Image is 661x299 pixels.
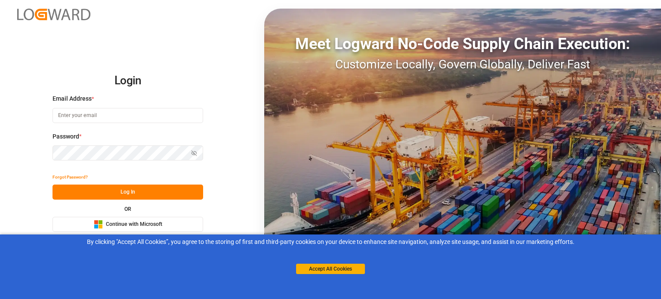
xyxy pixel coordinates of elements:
[6,237,655,247] div: By clicking "Accept All Cookies”, you agree to the storing of first and third-party cookies on yo...
[53,108,203,123] input: Enter your email
[53,67,203,95] h2: Login
[53,170,88,185] button: Forgot Password?
[53,94,92,103] span: Email Address
[124,207,131,212] small: OR
[264,32,661,55] div: Meet Logward No-Code Supply Chain Execution:
[296,264,365,274] button: Accept All Cookies
[53,132,79,141] span: Password
[264,55,661,74] div: Customize Locally, Govern Globally, Deliver Fast
[17,9,90,20] img: Logward_new_orange.png
[53,185,203,200] button: Log In
[53,217,203,232] button: Continue with Microsoft
[106,221,162,228] span: Continue with Microsoft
